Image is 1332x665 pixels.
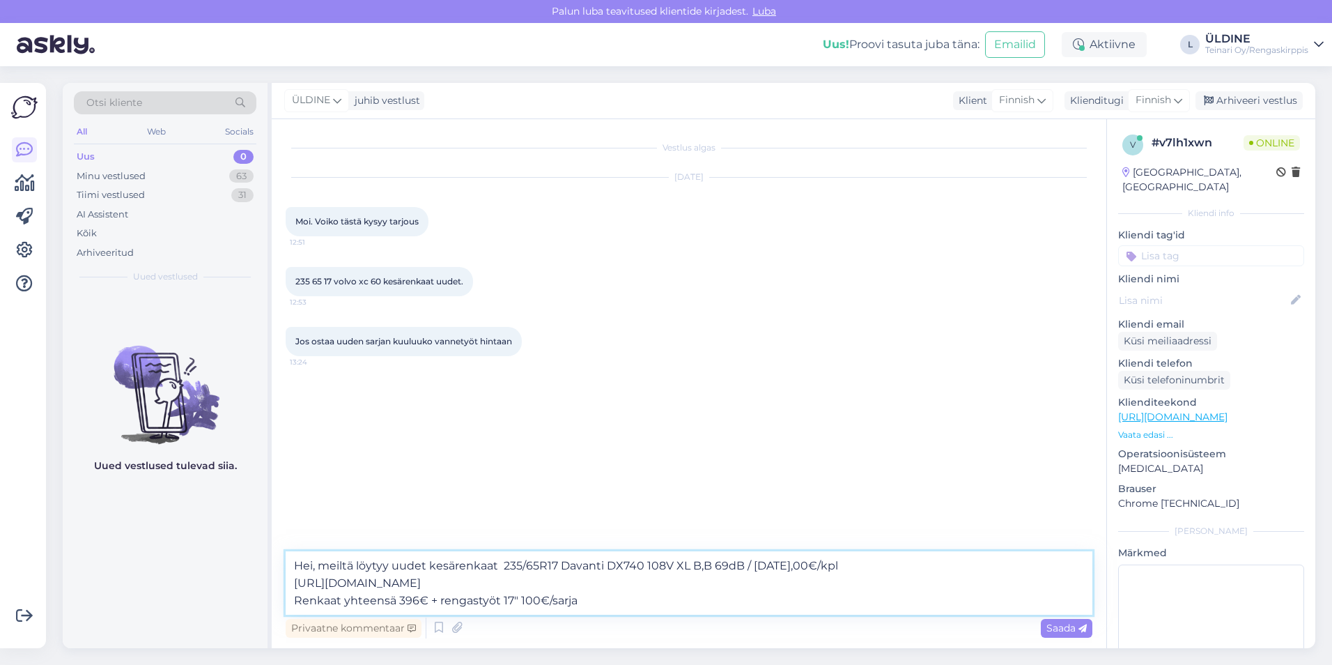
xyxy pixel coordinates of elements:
div: Küsi telefoninumbrit [1118,371,1230,390]
div: Minu vestlused [77,169,146,183]
p: Vaata edasi ... [1118,429,1304,441]
div: [DATE] [286,171,1092,183]
b: Uus! [823,38,849,51]
div: Arhiveeritud [77,246,134,260]
div: Uus [77,150,95,164]
div: juhib vestlust [349,93,420,108]
div: Klienditugi [1064,93,1124,108]
span: Otsi kliente [86,95,142,110]
div: 31 [231,188,254,202]
span: 12:53 [290,297,342,307]
div: Küsi meiliaadressi [1118,332,1217,351]
div: Proovi tasuta juba täna: [823,36,979,53]
div: Kõik [77,227,97,240]
div: Teinari Oy/Rengaskirppis [1205,45,1308,56]
img: Askly Logo [11,94,38,121]
img: No chats [63,321,268,446]
p: Chrome [TECHNICAL_ID] [1118,496,1304,511]
div: All [74,123,90,141]
span: 235 65 17 volvo xc 60 kesärenkaat uudet. [295,276,463,286]
p: [MEDICAL_DATA] [1118,461,1304,476]
p: Klienditeekond [1118,395,1304,410]
span: Finnish [1136,93,1171,108]
div: AI Assistent [77,208,128,222]
span: 12:51 [290,237,342,247]
div: Klient [953,93,987,108]
div: Privaatne kommentaar [286,619,421,638]
p: Kliendi email [1118,317,1304,332]
span: Saada [1046,622,1087,634]
input: Lisa nimi [1119,293,1288,308]
span: 13:24 [290,357,342,367]
a: [URL][DOMAIN_NAME] [1118,411,1228,423]
div: Kliendi info [1118,207,1304,220]
div: 63 [229,169,254,183]
span: Online [1244,135,1300,151]
p: Operatsioonisüsteem [1118,447,1304,461]
div: Arhiveeri vestlus [1195,91,1303,110]
p: Kliendi nimi [1118,272,1304,286]
button: Emailid [985,31,1045,58]
div: L [1180,35,1200,54]
div: Aktiivne [1062,32,1147,57]
a: ÜLDINETeinari Oy/Rengaskirppis [1205,33,1324,56]
div: # v7lh1xwn [1152,135,1244,151]
p: Märkmed [1118,546,1304,560]
span: ÜLDINE [292,93,330,108]
div: 0 [233,150,254,164]
span: Finnish [999,93,1035,108]
div: [PERSON_NAME] [1118,525,1304,537]
span: Luba [748,5,780,17]
p: Brauser [1118,482,1304,496]
div: Tiimi vestlused [77,188,145,202]
div: Web [144,123,169,141]
textarea: Hei, meiltä löytyy uudet kesärenkaat 235/65R17 Davanti DX740 108V XL B,B 69dB / [DATE],00€/kpl [U... [286,551,1092,615]
div: Socials [222,123,256,141]
p: Uued vestlused tulevad siia. [94,459,237,473]
p: Kliendi tag'id [1118,228,1304,243]
p: Kliendi telefon [1118,356,1304,371]
div: [GEOGRAPHIC_DATA], [GEOGRAPHIC_DATA] [1122,165,1276,194]
input: Lisa tag [1118,245,1304,266]
div: ÜLDINE [1205,33,1308,45]
span: v [1130,139,1136,150]
span: Moi. Voiko tästä kysyy tarjous [295,216,419,227]
div: Vestlus algas [286,142,1092,154]
span: Uued vestlused [133,270,198,283]
span: Jos ostaa uuden sarjan kuuluuko vannetyöt hintaan [295,336,512,346]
